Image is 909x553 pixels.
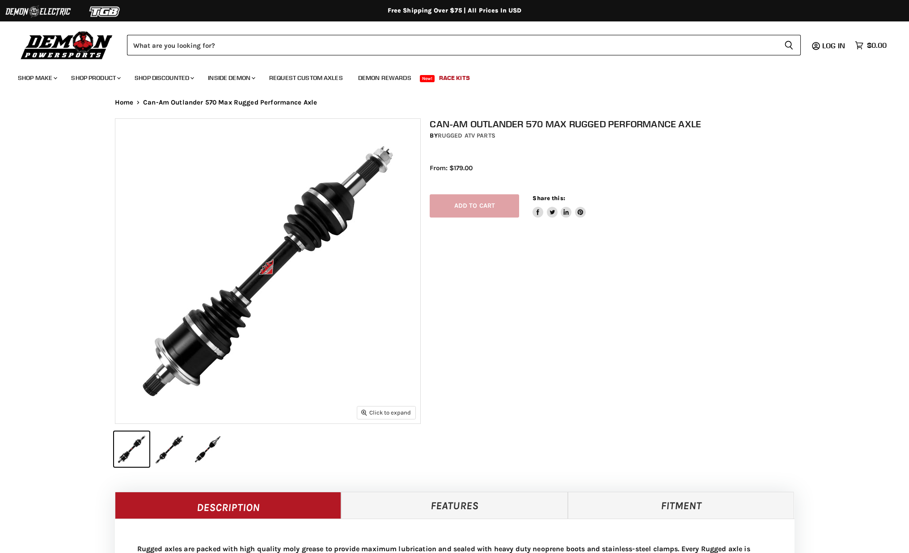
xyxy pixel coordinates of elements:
a: Request Custom Axles [262,69,350,87]
button: IMAGE thumbnail [114,432,149,467]
a: Race Kits [432,69,477,87]
span: New! [420,75,435,82]
a: Rugged ATV Parts [438,132,495,139]
img: IMAGE [115,119,420,423]
span: Share this: [533,195,565,201]
div: Free Shipping Over $75 | All Prices In USD [97,7,812,15]
a: Fitment [568,492,795,519]
a: Shop Discounted [128,69,199,87]
span: Click to expand [361,409,411,416]
a: Log in [818,42,850,50]
a: $0.00 [850,39,891,52]
button: Search [777,35,801,55]
aside: Share this: [533,194,586,218]
form: Product [127,35,801,55]
input: Search [127,35,777,55]
span: $0.00 [867,41,887,50]
img: TGB Logo 2 [72,3,139,20]
button: Click to expand [357,406,415,419]
a: Description [115,492,342,519]
a: Shop Product [64,69,126,87]
div: by [430,131,803,141]
nav: Breadcrumbs [97,99,812,106]
a: Features [341,492,568,519]
button: IMAGE thumbnail [190,432,225,467]
button: IMAGE thumbnail [152,432,187,467]
img: Demon Powersports [18,29,116,61]
a: Demon Rewards [351,69,418,87]
ul: Main menu [11,65,884,87]
span: Log in [822,41,845,50]
span: From: $179.00 [430,164,473,172]
h1: Can-Am Outlander 570 Max Rugged Performance Axle [430,118,803,130]
img: Demon Electric Logo 2 [4,3,72,20]
span: Can-Am Outlander 570 Max Rugged Performance Axle [143,99,317,106]
a: Home [115,99,134,106]
a: Shop Make [11,69,63,87]
a: Inside Demon [201,69,261,87]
